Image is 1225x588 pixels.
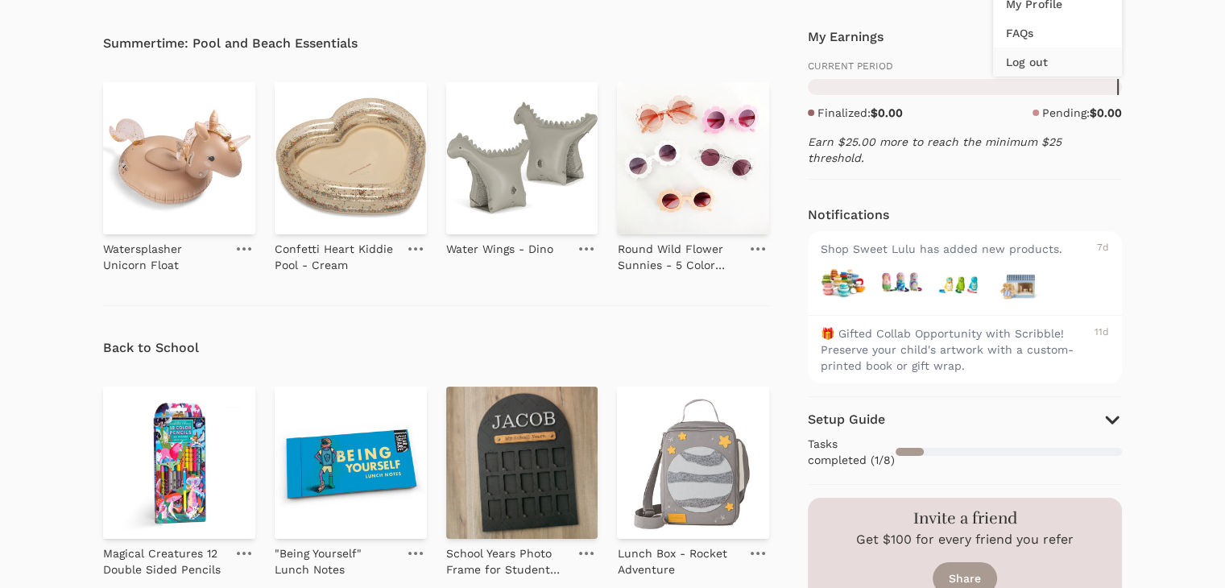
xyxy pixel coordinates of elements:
[103,539,226,578] a: Magical Creatures 12 Double Sided Pencils
[993,48,1122,77] button: Log out
[1097,241,1109,257] div: 7d
[808,231,1122,315] a: Shop Sweet Lulu has added new products. 7d
[808,27,884,47] h4: My Earnings
[446,82,598,234] img: Water Wings - Dino
[446,545,569,578] p: School Years Photo Frame for Student Pictures
[103,241,226,273] p: Watersplasher Unicorn Float
[808,60,1122,72] p: CURRENT PERIOD
[103,387,255,539] img: Magical Creatures 12 Double Sided Pencils
[617,234,740,273] a: Round Wild Flower Sunnies - 5 Color Options
[617,387,769,539] img: Lunch Box - Rocket Adventure
[856,530,1074,549] p: Get $100 for every friend you refer
[275,387,427,539] img: "Being Yourself" Lunch Notes
[446,539,569,578] a: School Years Photo Frame for Student Pictures
[275,539,398,578] a: "Being Yourself" Lunch Notes
[617,539,740,578] a: Lunch Box - Rocket Adventure
[808,134,1122,166] p: Earn $25.00 more to reach the minimum $25 threshold.
[871,106,903,119] strong: $0.00
[913,507,1017,530] h3: Invite a friend
[808,410,1122,471] button: Setup Guide Tasks completed (1/8)
[1090,106,1122,119] strong: $0.00
[879,260,924,305] img: Shop-Sweet-Lulu-Fairytale-Flashlight-3-Color-Options_1000x.jpg
[808,436,895,468] span: Tasks completed (1/8)
[275,82,427,234] img: Confetti Heart Kiddie Pool - Cream
[103,234,226,273] a: Watersplasher Unicorn Float
[103,34,769,53] h4: Summertime: Pool and Beach Essentials
[1095,325,1109,374] div: 11d
[821,325,1090,374] div: 🎁 Gifted Collab Opportunity with Scribble! Preserve your child's artwork with a custom-printed bo...
[821,260,866,305] img: Shop-Sweet-Lulu-Stackable-Mini-Bowls_1000x.png.jpg
[103,545,226,578] p: Magical Creatures 12 Double Sided Pencils
[446,234,553,257] a: Water Wings - Dino
[808,205,889,225] h4: Notifications
[103,82,255,234] img: Watersplasher Unicorn Float
[617,82,769,234] img: Round Wild Flower Sunnies - 5 Color Options
[1042,105,1122,121] p: Pending:
[821,241,1092,257] div: Shop Sweet Lulu has added new products.
[937,260,982,305] img: Shop-Sweet-Lulu-Dino-Flashlight-3-Color-Options_1000x.jpg
[617,545,740,578] p: Lunch Box - Rocket Adventure
[275,241,398,273] p: Confetti Heart Kiddie Pool - Cream
[993,19,1122,48] a: FAQs
[275,545,398,578] p: "Being Yourself" Lunch Notes
[995,260,1040,305] img: Shop-Sweet-Lulu-My-Sweet-Boutique-1_1000x.jpg
[103,338,769,358] h4: Back to School
[446,387,598,539] img: School Years Photo Frame for Student Pictures
[275,234,398,273] a: Confetti Heart Kiddie Pool - Cream
[617,241,740,273] p: Round Wild Flower Sunnies - 5 Color Options
[808,410,885,429] h4: Setup Guide
[808,315,1122,383] a: 🎁 Gifted Collab Opportunity with Scribble! Preserve your child's artwork with a custom-printed bo...
[446,241,553,257] p: Water Wings - Dino
[817,105,903,121] p: Finalized:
